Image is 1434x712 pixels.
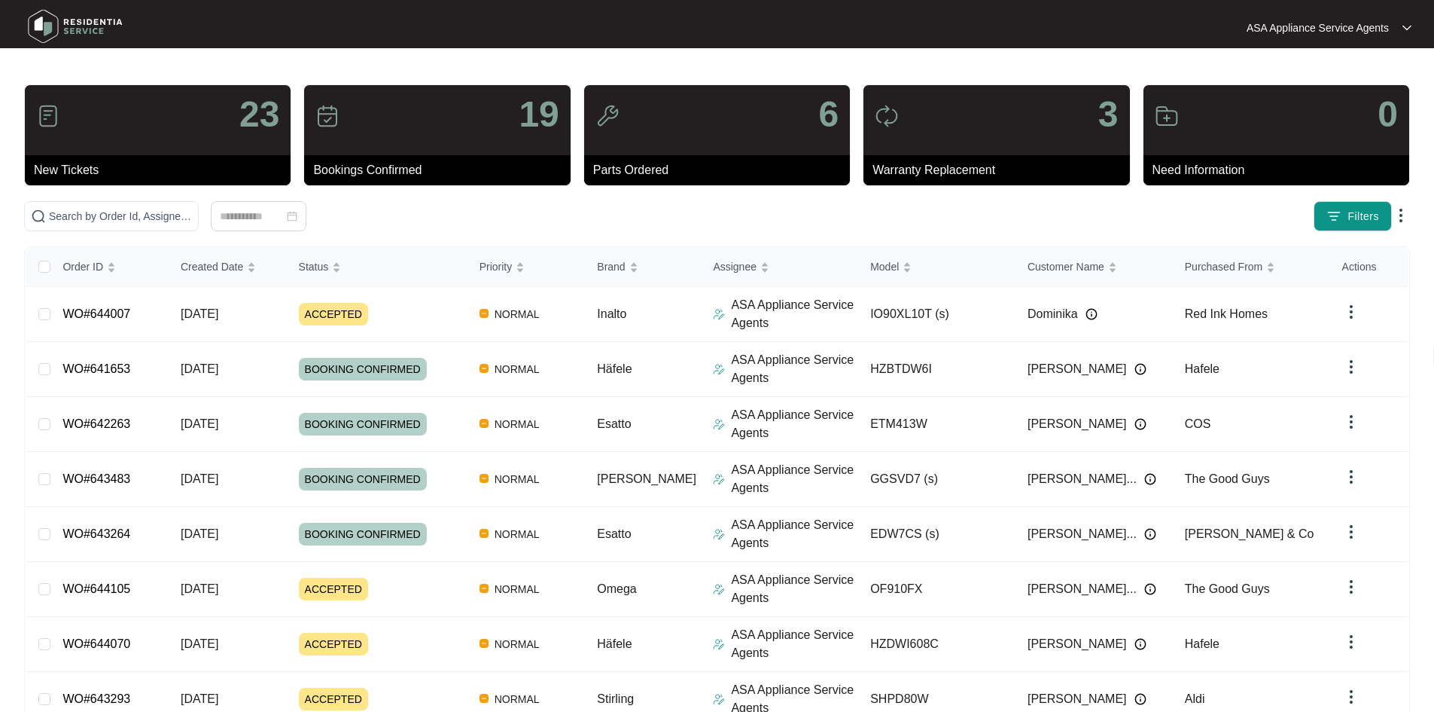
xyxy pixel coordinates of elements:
[872,161,1129,179] p: Warranty Replacement
[1028,258,1104,275] span: Customer Name
[1402,24,1411,32] img: dropdown arrow
[1185,472,1270,485] span: The Good Guys
[713,638,725,650] img: Assigner Icon
[62,472,130,485] a: WO#643483
[1342,303,1360,321] img: dropdown arrow
[519,96,559,133] p: 19
[1347,209,1379,225] span: Filters
[480,419,489,428] img: Vercel Logo
[480,639,489,648] img: Vercel Logo
[713,418,725,430] img: Assigner Icon
[480,584,489,593] img: Vercel Logo
[597,527,631,540] span: Esatto
[731,516,858,552] p: ASA Appliance Service Agents
[489,635,546,653] span: NORMAL
[597,258,625,275] span: Brand
[731,406,858,442] p: ASA Appliance Service Agents
[181,527,218,540] span: [DATE]
[169,247,287,287] th: Created Date
[1185,582,1270,595] span: The Good Guys
[1342,358,1360,376] img: dropdown arrow
[489,360,546,378] span: NORMAL
[597,582,636,595] span: Omega
[713,583,725,595] img: Assigner Icon
[597,692,634,705] span: Stirling
[50,247,169,287] th: Order ID
[489,690,546,708] span: NORMAL
[181,637,218,650] span: [DATE]
[480,694,489,703] img: Vercel Logo
[701,247,858,287] th: Assignee
[1144,528,1156,540] img: Info icon
[315,104,339,128] img: icon
[299,688,368,710] span: ACCEPTED
[713,363,725,375] img: Assigner Icon
[1028,525,1137,543] span: [PERSON_NAME]...
[858,397,1015,452] td: ETM413W
[1185,258,1262,275] span: Purchased From
[489,580,546,598] span: NORMAL
[858,562,1015,617] td: OF910FX
[489,525,546,543] span: NORMAL
[489,415,546,433] span: NORMAL
[62,527,130,540] a: WO#643264
[1330,247,1408,287] th: Actions
[62,362,130,375] a: WO#641653
[239,96,279,133] p: 23
[1144,583,1156,595] img: Info icon
[62,582,130,595] a: WO#644105
[858,342,1015,397] td: HZBTDW6I
[36,104,60,128] img: icon
[713,528,725,540] img: Assigner Icon
[1098,96,1119,133] p: 3
[858,247,1015,287] th: Model
[1134,638,1146,650] img: Info icon
[1028,690,1127,708] span: [PERSON_NAME]
[62,692,130,705] a: WO#643293
[287,247,467,287] th: Status
[299,523,427,545] span: BOOKING CONFIRMED
[299,303,368,325] span: ACCEPTED
[480,474,489,483] img: Vercel Logo
[62,307,130,320] a: WO#644007
[313,161,570,179] p: Bookings Confirmed
[181,362,218,375] span: [DATE]
[1015,247,1173,287] th: Customer Name
[731,571,858,607] p: ASA Appliance Service Agents
[1134,363,1146,375] img: Info icon
[299,633,368,655] span: ACCEPTED
[1028,635,1127,653] span: [PERSON_NAME]
[818,96,839,133] p: 6
[858,287,1015,342] td: IO90XL10T (s)
[1185,417,1211,430] span: COS
[597,362,632,375] span: Häfele
[597,472,696,485] span: [PERSON_NAME]
[1185,527,1314,540] span: [PERSON_NAME] & Co
[181,417,218,430] span: [DATE]
[1028,305,1078,323] span: Dominika
[1134,418,1146,430] img: Info icon
[597,307,626,320] span: Inalto
[1085,308,1098,320] img: Info icon
[1392,206,1410,225] img: dropdown arrow
[489,305,546,323] span: NORMAL
[713,258,757,275] span: Assignee
[181,307,218,320] span: [DATE]
[49,208,192,225] input: Search by Order Id, Assignee Name, Customer Name, Brand and Model
[1155,104,1179,128] img: icon
[62,417,130,430] a: WO#642263
[585,247,701,287] th: Brand
[1342,413,1360,431] img: dropdown arrow
[23,4,128,49] img: residentia service logo
[1185,307,1268,320] span: Red Ink Homes
[1144,473,1156,485] img: Info icon
[595,104,620,128] img: icon
[1185,362,1219,375] span: Hafele
[597,637,632,650] span: Häfele
[299,578,368,600] span: ACCEPTED
[62,258,103,275] span: Order ID
[713,473,725,485] img: Assigner Icon
[1028,580,1137,598] span: [PERSON_NAME]...
[858,452,1015,507] td: GGSVD7 (s)
[858,507,1015,562] td: EDW7CS (s)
